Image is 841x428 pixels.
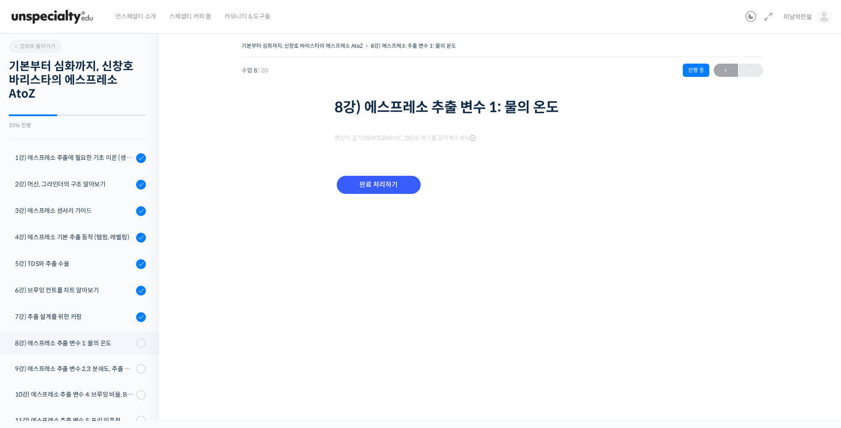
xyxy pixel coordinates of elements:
div: 10강) 에스프레소 추출 변수 4: 브루잉 비율, Brew Ratio [15,390,133,399]
div: 1강) 에스프레소 추출에 필요한 기초 이론 (생두, 가공, 로스팅) [15,153,133,163]
a: 8강) 에스프레소 추출 변수 1: 물의 온도 [371,42,456,49]
div: 8강) 에스프레소 추출 변수 1: 물의 온도 [15,338,133,348]
span: 미남의전설 [784,13,812,21]
div: 5강) TDS와 추출 수율 [15,259,133,269]
h2: 기본부터 심화까지, 신창호 바리스타의 에스프레소 AtoZ [9,60,146,101]
input: 완료 처리하기 [337,176,421,194]
div: 3강) 에스프레소 센서리 가이드 [15,206,133,216]
h1: 8강) 에스프레소 추출 변수 1: 물의 온도 [335,99,670,116]
span: 강의로 돌아가기 [13,43,55,49]
span: ← [714,64,738,76]
div: 7강) 추출 설계를 위한 커핑 [15,312,133,322]
span: 영상이 끊기[DEMOGRAPHIC_DATA] 여기를 클릭해주세요 [335,135,476,142]
div: 2강) 머신, 그라인더의 구조 알아보기 [15,179,133,189]
a: ←이전 [714,64,738,77]
a: 기본부터 심화까지, 신창호 바리스타의 에스프레소 AtoZ [242,42,363,49]
div: 11강) 에스프레소 추출 변수 5: 프리 인퓨전 [15,416,133,425]
span: 수업 8 [242,68,268,73]
div: 4강) 에스프레소 기본 추출 동작 (탬핑, 레벨링) [15,232,133,242]
span: / 20 [257,67,268,74]
div: 6강) 브루잉 컨트롤 차트 알아보기 [15,285,133,295]
a: 강의로 돌아가기 [9,40,62,53]
div: 9강) 에스프레소 추출 변수 2,3: 분쇄도, 추출 시간 [15,364,133,374]
div: 진행 중 [683,64,709,77]
div: 35% 진행 [9,123,146,128]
